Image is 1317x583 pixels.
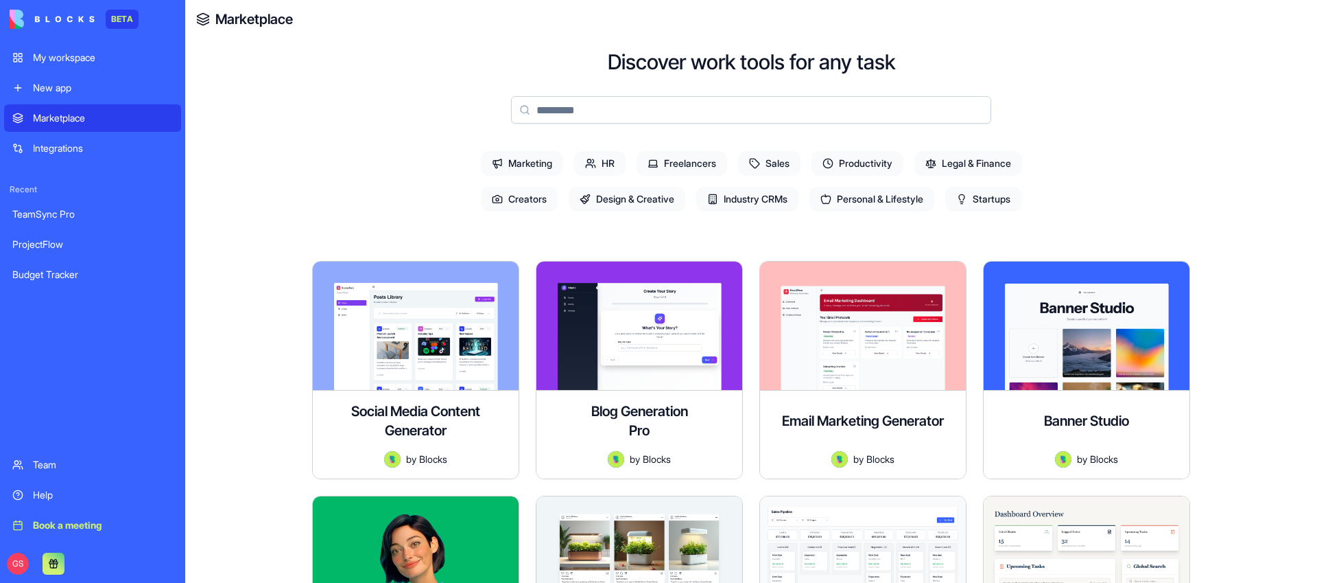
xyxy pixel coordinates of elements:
a: Integrations [4,135,181,162]
img: Avatar [1055,451,1071,468]
div: Help [33,488,173,502]
a: Banner StudioAvatarbyBlocks [983,261,1190,479]
a: Blog Generation ProAvatarbyBlocks [536,261,743,479]
div: BETA [106,10,139,29]
a: My workspace [4,44,181,71]
span: HR [574,151,626,176]
span: Marketing [481,151,563,176]
div: Banner Studio [995,402,1178,440]
h2: Discover work tools for any task [608,49,895,74]
div: New app [33,81,173,95]
a: Email Marketing GeneratorAvatarbyBlocks [759,261,966,479]
a: Marketplace [215,10,293,29]
span: Recent [4,184,181,195]
h4: Banner Studio [1044,411,1129,431]
span: Blocks [419,452,447,466]
div: ProjectFlow [12,238,173,251]
div: My workspace [33,51,173,65]
a: Social Media Content GeneratorAvatarbyBlocks [312,261,519,479]
div: Book a meeting [33,518,173,532]
span: by [406,452,416,466]
span: Creators [481,187,558,212]
img: Avatar [608,451,624,468]
img: Avatar [831,451,848,468]
h4: Social Media Content Generator [324,402,508,440]
div: Integrations [33,141,173,155]
span: Industry CRMs [696,187,798,212]
span: by [853,452,864,466]
div: Blog Generation Pro [547,402,731,440]
a: ProjectFlow [4,231,181,258]
img: Avatar [384,451,401,468]
div: Team [33,458,173,472]
a: TeamSync Pro [4,201,181,228]
span: Sales [738,151,800,176]
div: Email Marketing Generator [771,402,955,440]
span: Personal & Lifestyle [809,187,934,212]
div: Budget Tracker [12,268,173,282]
a: Book a meeting [4,512,181,539]
span: Blocks [1090,452,1118,466]
div: TeamSync Pro [12,207,173,221]
span: Freelancers [637,151,727,176]
span: Productivity [811,151,903,176]
a: New app [4,74,181,102]
span: Startups [945,187,1021,212]
a: Help [4,481,181,509]
img: logo [10,10,95,29]
a: Budget Tracker [4,261,181,288]
a: BETA [10,10,139,29]
h4: Blog Generation Pro [584,402,694,440]
div: Marketplace [33,111,173,125]
a: Marketplace [4,104,181,132]
span: GS [7,553,29,575]
span: Design & Creative [569,187,685,212]
span: by [630,452,640,466]
span: Legal & Finance [914,151,1022,176]
h4: Email Marketing Generator [782,411,944,431]
span: Blocks [643,452,671,466]
span: Blocks [866,452,894,466]
span: by [1077,452,1087,466]
a: Team [4,451,181,479]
